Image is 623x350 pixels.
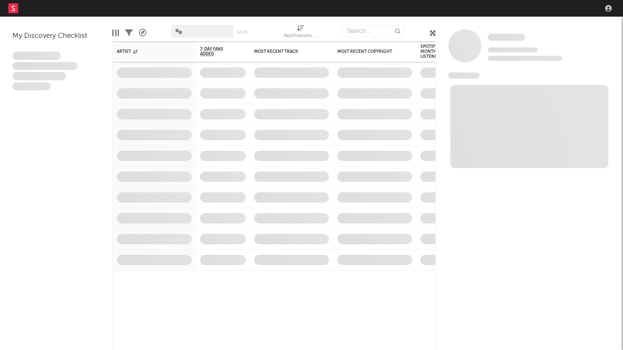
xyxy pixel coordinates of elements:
[488,34,525,41] span: Some Artist
[12,52,61,60] span: Lorem ipsum dolor
[112,21,119,45] div: Edit Columns
[284,21,317,45] div: Notifications (Artist)
[488,56,562,61] span: 0 fans last week
[488,47,538,52] span: Tracking Since: [DATE]
[420,44,450,59] div: Spotify Monthly Listeners
[342,25,405,37] input: Search...
[12,72,66,80] span: Praesent ac interdum
[254,49,316,54] div: Most Recent Track
[12,82,51,91] span: Aliquam viverra
[12,31,100,41] div: My Discovery Checklist
[337,49,400,54] div: Most Recent Copyright
[200,47,233,57] span: 7-Day Fans Added
[117,49,179,54] div: Artist
[488,33,525,42] a: Some Artist
[448,72,480,79] span: News Feed
[139,21,146,45] div: A&R Pipeline
[237,30,247,35] button: Save
[284,31,317,41] div: Notifications (Artist)
[12,62,77,70] span: Integer aliquet in purus et
[125,21,133,45] div: Filters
